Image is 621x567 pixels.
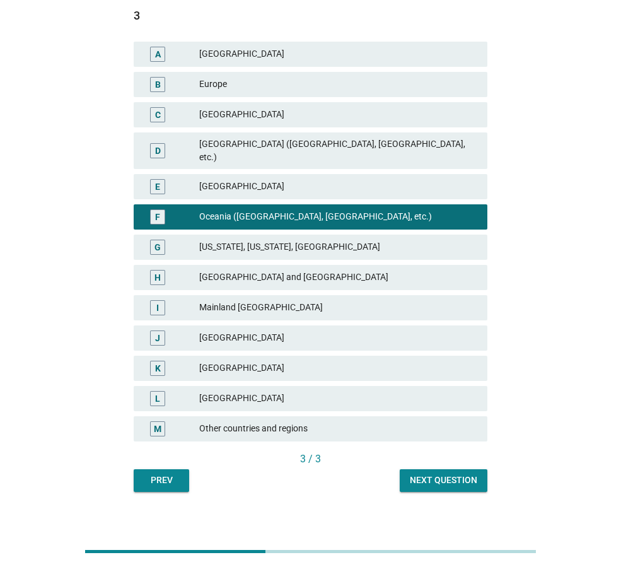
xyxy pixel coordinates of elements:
[155,361,161,375] div: K
[199,240,477,255] div: [US_STATE], [US_STATE], [GEOGRAPHIC_DATA]
[400,469,487,492] button: Next question
[199,300,477,315] div: Mainland [GEOGRAPHIC_DATA]
[155,144,161,157] div: D
[199,107,477,122] div: [GEOGRAPHIC_DATA]
[155,210,160,223] div: F
[155,331,160,344] div: J
[154,422,161,435] div: M
[199,77,477,92] div: Europe
[199,270,477,285] div: [GEOGRAPHIC_DATA] and [GEOGRAPHIC_DATA]
[199,209,477,225] div: Oceania ([GEOGRAPHIC_DATA], [GEOGRAPHIC_DATA], etc.)
[144,474,179,487] div: Prev
[156,301,159,314] div: I
[134,452,487,467] div: 3 / 3
[155,180,160,193] div: E
[134,469,189,492] button: Prev
[199,361,477,376] div: [GEOGRAPHIC_DATA]
[199,179,477,194] div: [GEOGRAPHIC_DATA]
[199,391,477,406] div: [GEOGRAPHIC_DATA]
[199,330,477,346] div: [GEOGRAPHIC_DATA]
[155,78,161,91] div: B
[410,474,477,487] div: Next question
[199,137,477,164] div: [GEOGRAPHIC_DATA] ([GEOGRAPHIC_DATA], [GEOGRAPHIC_DATA], etc.)
[154,240,161,254] div: G
[199,47,477,62] div: [GEOGRAPHIC_DATA]
[154,271,161,284] div: H
[199,421,477,436] div: Other countries and regions
[134,7,487,24] div: 3
[155,47,161,61] div: A
[155,108,161,121] div: C
[155,392,160,405] div: L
